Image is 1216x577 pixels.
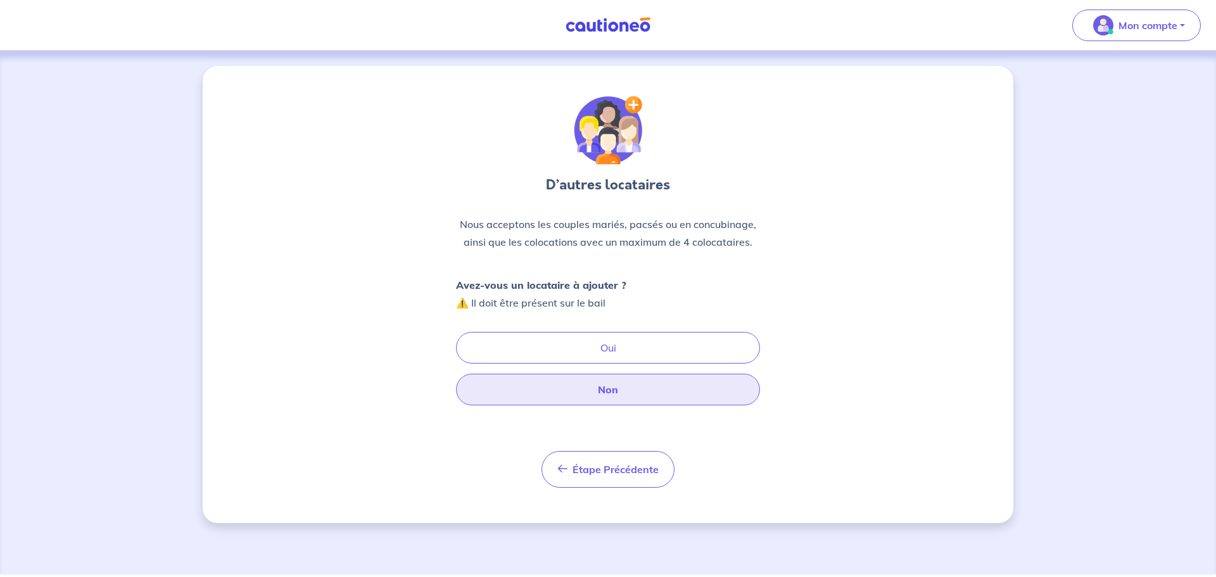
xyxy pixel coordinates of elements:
p: Nous acceptons les couples mariés, pacsés ou en concubinage, ainsi que les colocations avec un ma... [456,215,760,251]
p: ⚠️ Il doit être présent sur le bail [456,276,626,312]
span: Étape Précédente [573,463,659,476]
button: Non [456,374,760,405]
p: Mon compte [1118,18,1177,33]
img: illu_account_valid_menu.svg [1093,15,1113,35]
button: Étape Précédente [541,451,674,488]
strong: Avez-vous un locataire à ajouter ? [456,279,626,291]
img: illu_tenants_plus.svg [574,96,642,165]
button: Oui [456,332,760,364]
button: illu_account_valid_menu.svgMon compte [1072,10,1201,41]
h3: D’autres locataires [456,175,760,195]
img: Cautioneo [560,17,655,33]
